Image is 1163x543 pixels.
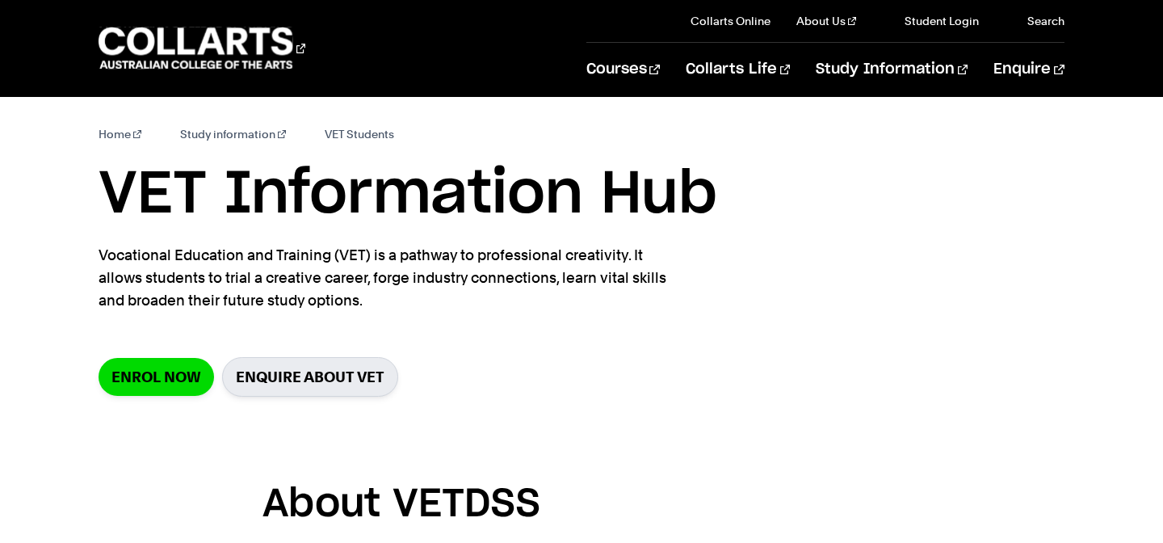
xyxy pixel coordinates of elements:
[993,43,1064,96] a: Enquire
[222,357,398,397] a: Enquire about VET
[99,123,141,145] a: Home
[816,43,968,96] a: Study Information
[180,123,286,145] a: Study information
[691,13,770,29] a: Collarts Online
[99,244,688,312] p: Vocational Education and Training (VET) is a pathway to professional creativity. It allows studen...
[1005,13,1064,29] a: Search
[796,13,856,29] a: About Us
[586,43,660,96] a: Courses
[99,158,1064,231] h1: VET Information Hub
[262,474,901,537] h3: About VETDSS
[686,43,790,96] a: Collarts Life
[882,13,979,29] a: Student Login
[99,25,305,71] div: Go to homepage
[99,358,214,396] a: Enrol Now
[325,123,394,145] span: VET Students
